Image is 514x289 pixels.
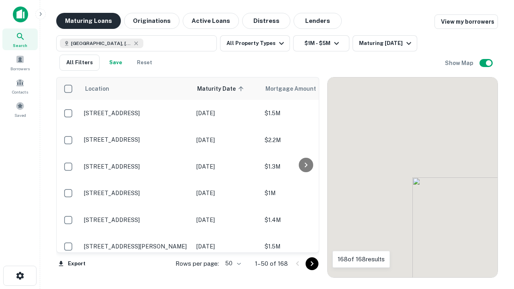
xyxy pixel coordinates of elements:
button: All Property Types [220,35,290,51]
button: Active Loans [183,13,239,29]
p: [DATE] [196,242,257,251]
th: Location [80,77,192,100]
span: Mortgage Amount [265,84,326,94]
button: [GEOGRAPHIC_DATA], [GEOGRAPHIC_DATA], [GEOGRAPHIC_DATA] [56,35,217,51]
p: $1.3M [265,162,345,171]
p: [DATE] [196,136,257,144]
img: capitalize-icon.png [13,6,28,22]
button: All Filters [59,55,100,71]
button: Lenders [294,13,342,29]
p: $1.4M [265,216,345,224]
span: Contacts [12,89,28,95]
p: [DATE] [196,109,257,118]
button: Originations [124,13,179,29]
span: Borrowers [10,65,30,72]
p: $2.2M [265,136,345,144]
button: Go to next page [306,257,318,270]
p: Rows per page: [175,259,219,269]
p: [STREET_ADDRESS] [84,163,188,170]
p: [DATE] [196,162,257,171]
span: [GEOGRAPHIC_DATA], [GEOGRAPHIC_DATA], [GEOGRAPHIC_DATA] [71,40,131,47]
p: $1M [265,189,345,197]
p: [DATE] [196,189,257,197]
p: [DATE] [196,216,257,224]
th: Maturity Date [192,77,261,100]
h6: Show Map [445,59,475,67]
button: Export [56,258,88,270]
th: Mortgage Amount [261,77,349,100]
p: $1.5M [265,109,345,118]
a: Search [2,28,38,50]
span: Saved [14,112,26,118]
button: Save your search to get updates of matches that match your search criteria. [103,55,128,71]
div: 50 [222,258,242,269]
a: View my borrowers [434,14,498,29]
p: 1–50 of 168 [255,259,288,269]
span: Maturity Date [197,84,246,94]
p: [STREET_ADDRESS][PERSON_NAME] [84,243,188,250]
button: $1M - $5M [293,35,349,51]
p: [STREET_ADDRESS] [84,189,188,197]
button: Maturing [DATE] [353,35,417,51]
button: Distress [242,13,290,29]
button: Reset [132,55,157,71]
p: 168 of 168 results [338,254,385,264]
span: Location [85,84,109,94]
span: Search [13,42,27,49]
iframe: Chat Widget [474,199,514,238]
a: Borrowers [2,52,38,73]
p: [STREET_ADDRESS] [84,216,188,224]
p: [STREET_ADDRESS] [84,110,188,117]
div: Maturing [DATE] [359,39,414,48]
button: Maturing Loans [56,13,121,29]
p: [STREET_ADDRESS] [84,136,188,143]
a: Contacts [2,75,38,97]
p: $1.5M [265,242,345,251]
div: 0 0 [328,77,498,277]
a: Saved [2,98,38,120]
